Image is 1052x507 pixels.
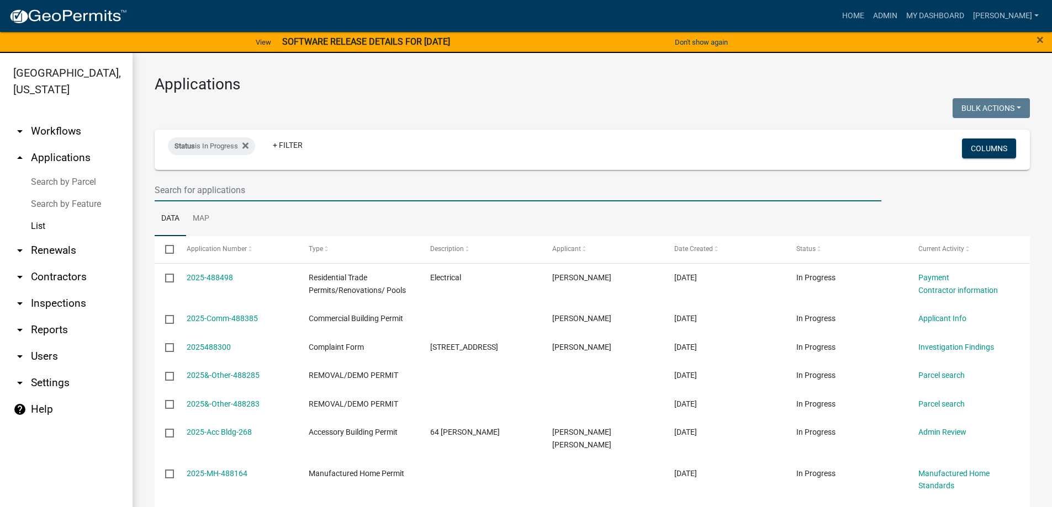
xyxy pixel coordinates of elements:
[552,314,611,323] span: Glenn Oliver
[670,33,732,51] button: Don't show again
[796,245,816,253] span: Status
[902,6,969,26] a: My Dashboard
[264,135,311,155] a: + Filter
[168,137,255,155] div: is In Progress
[155,201,186,237] a: Data
[674,371,697,380] span: 10/06/2025
[175,142,195,150] span: Status
[969,6,1043,26] a: [PERSON_NAME]
[1037,32,1044,47] span: ×
[918,286,998,295] a: Contractor information
[674,314,697,323] span: 10/06/2025
[187,343,231,351] a: 2025488300
[838,6,869,26] a: Home
[918,469,990,490] a: Manufactured Home Standards
[309,245,323,253] span: Type
[430,428,500,436] span: 64 BLASINGAME RD
[430,343,498,351] span: 692 WELLINGTON DR
[155,75,1030,94] h3: Applications
[187,371,260,380] a: 2025&-Other-488285
[309,399,398,408] span: REMOVAL/DEMO PERMIT
[309,314,403,323] span: Commercial Building Permit
[186,201,216,237] a: Map
[786,236,908,263] datatable-header-cell: Status
[13,350,27,363] i: arrow_drop_down
[13,125,27,138] i: arrow_drop_down
[309,343,364,351] span: Complaint Form
[309,469,404,478] span: Manufactured Home Permit
[869,6,902,26] a: Admin
[155,179,881,201] input: Search for applications
[430,245,464,253] span: Description
[674,245,713,253] span: Date Created
[251,33,276,51] a: View
[674,428,697,436] span: 10/05/2025
[674,469,697,478] span: 10/05/2025
[187,245,247,253] span: Application Number
[187,428,252,436] a: 2025-Acc Bldg-268
[542,236,664,263] datatable-header-cell: Applicant
[796,469,836,478] span: In Progress
[552,245,581,253] span: Applicant
[1037,33,1044,46] button: Close
[420,236,542,263] datatable-header-cell: Description
[796,428,836,436] span: In Progress
[918,371,965,380] a: Parcel search
[674,399,697,408] span: 10/06/2025
[918,245,964,253] span: Current Activity
[918,428,966,436] a: Admin Review
[187,314,258,323] a: 2025-Comm-488385
[298,236,420,263] datatable-header-cell: Type
[187,469,247,478] a: 2025-MH-488164
[552,273,611,282] span: Raymond Dickey
[309,428,398,436] span: Accessory Building Permit
[309,273,406,295] span: Residential Trade Permits/Renovations/ Pools
[282,36,450,47] strong: SOFTWARE RELEASE DETAILS FOR [DATE]
[187,399,260,408] a: 2025&-Other-488283
[430,273,461,282] span: Electrical
[13,270,27,284] i: arrow_drop_down
[953,98,1030,118] button: Bulk Actions
[13,297,27,310] i: arrow_drop_down
[13,376,27,389] i: arrow_drop_down
[13,244,27,257] i: arrow_drop_down
[796,314,836,323] span: In Progress
[918,399,965,408] a: Parcel search
[796,399,836,408] span: In Progress
[962,138,1016,158] button: Columns
[13,403,27,416] i: help
[552,428,611,449] span: James Colt Frost
[13,151,27,164] i: arrow_drop_up
[674,343,697,351] span: 10/06/2025
[309,371,398,380] span: REMOVAL/DEMO PERMIT
[796,273,836,282] span: In Progress
[155,236,176,263] datatable-header-cell: Select
[187,273,233,282] a: 2025-488498
[552,343,611,351] span: Tammie
[796,371,836,380] span: In Progress
[664,236,786,263] datatable-header-cell: Date Created
[796,343,836,351] span: In Progress
[918,343,994,351] a: Investigation Findings
[674,273,697,282] span: 10/06/2025
[918,314,966,323] a: Applicant Info
[176,236,298,263] datatable-header-cell: Application Number
[918,273,949,282] a: Payment
[13,323,27,337] i: arrow_drop_down
[908,236,1030,263] datatable-header-cell: Current Activity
